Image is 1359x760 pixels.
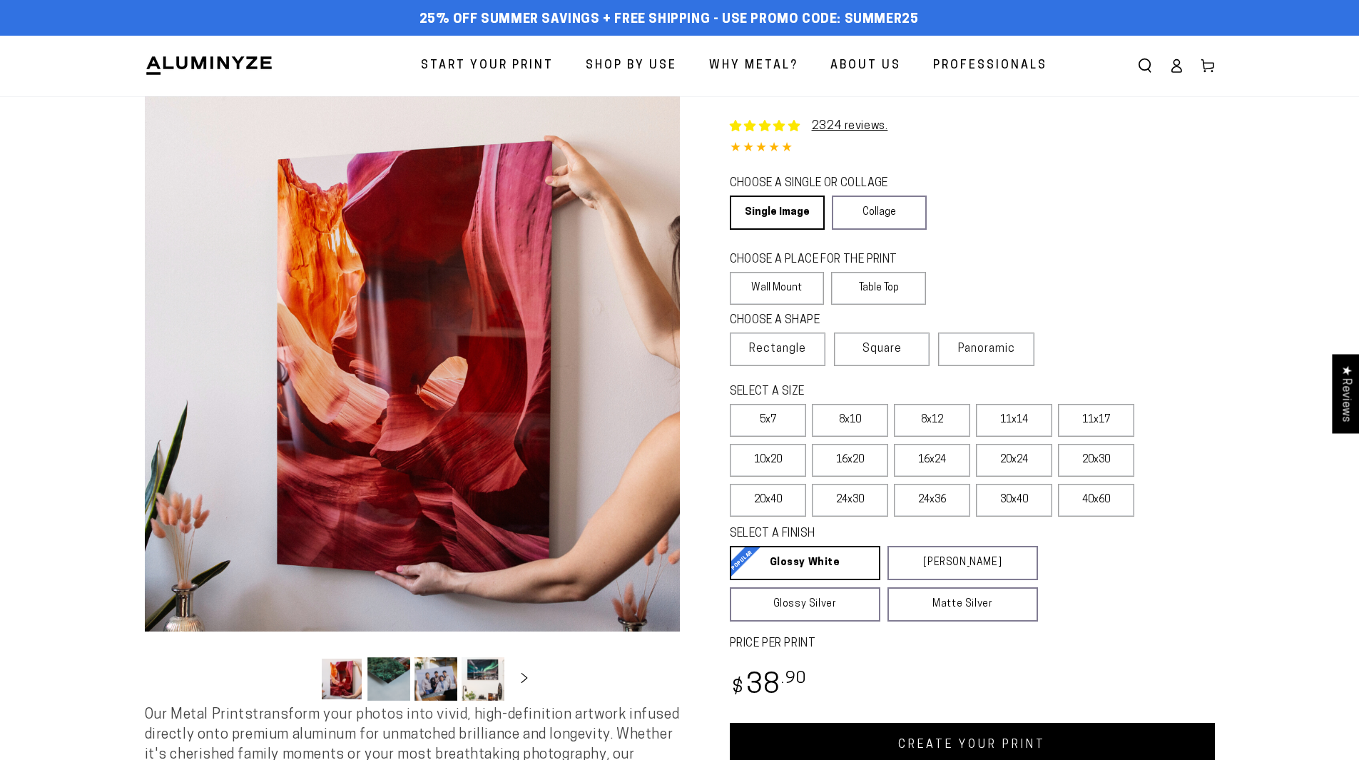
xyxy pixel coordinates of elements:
[887,546,1038,580] a: [PERSON_NAME]
[698,47,809,85] a: Why Metal?
[894,484,970,517] label: 24x36
[421,56,554,76] span: Start Your Print
[812,484,888,517] label: 24x30
[1129,50,1161,81] summary: Search our site
[1058,404,1134,437] label: 11x17
[812,121,888,132] a: 2324 reviews.
[509,663,540,694] button: Slide right
[832,196,927,230] a: Collage
[730,138,1215,159] div: 4.85 out of 5.0 stars
[894,444,970,477] label: 16x24
[831,272,926,305] label: Table Top
[976,444,1052,477] label: 20x24
[730,252,913,268] legend: CHOOSE A PLACE FOR THE PRINT
[285,663,316,694] button: Slide left
[976,404,1052,437] label: 11x14
[730,384,1015,400] legend: SELECT A SIZE
[730,636,1215,652] label: PRICE PER PRINT
[922,47,1058,85] a: Professionals
[1058,484,1134,517] label: 40x60
[414,657,457,701] button: Load image 3 in gallery view
[732,679,744,698] span: $
[730,313,915,329] legend: CHOOSE A SHAPE
[320,657,363,701] button: Load image 1 in gallery view
[145,55,273,76] img: Aluminyze
[730,587,880,622] a: Glossy Silver
[730,672,808,700] bdi: 38
[730,526,1004,542] legend: SELECT A FINISH
[830,56,901,76] span: About Us
[730,176,914,192] legend: CHOOSE A SINGLE OR COLLAGE
[730,272,825,305] label: Wall Mount
[933,56,1047,76] span: Professionals
[575,47,688,85] a: Shop By Use
[862,340,902,358] span: Square
[820,47,912,85] a: About Us
[730,196,825,230] a: Single Image
[1332,354,1359,433] div: Click to open Judge.me floating reviews tab
[958,343,1015,355] span: Panoramic
[1058,444,1134,477] label: 20x30
[812,404,888,437] label: 8x10
[730,404,806,437] label: 5x7
[145,96,680,705] media-gallery: Gallery Viewer
[419,12,919,28] span: 25% off Summer Savings + Free Shipping - Use Promo Code: SUMMER25
[410,47,564,85] a: Start Your Print
[730,546,880,580] a: Glossy White
[812,444,888,477] label: 16x20
[894,404,970,437] label: 8x12
[730,444,806,477] label: 10x20
[749,340,806,358] span: Rectangle
[709,56,798,76] span: Why Metal?
[976,484,1052,517] label: 30x40
[586,56,677,76] span: Shop By Use
[887,587,1038,622] a: Matte Silver
[367,657,410,701] button: Load image 2 in gallery view
[781,671,807,687] sup: .90
[730,484,806,517] label: 20x40
[462,657,504,701] button: Load image 4 in gallery view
